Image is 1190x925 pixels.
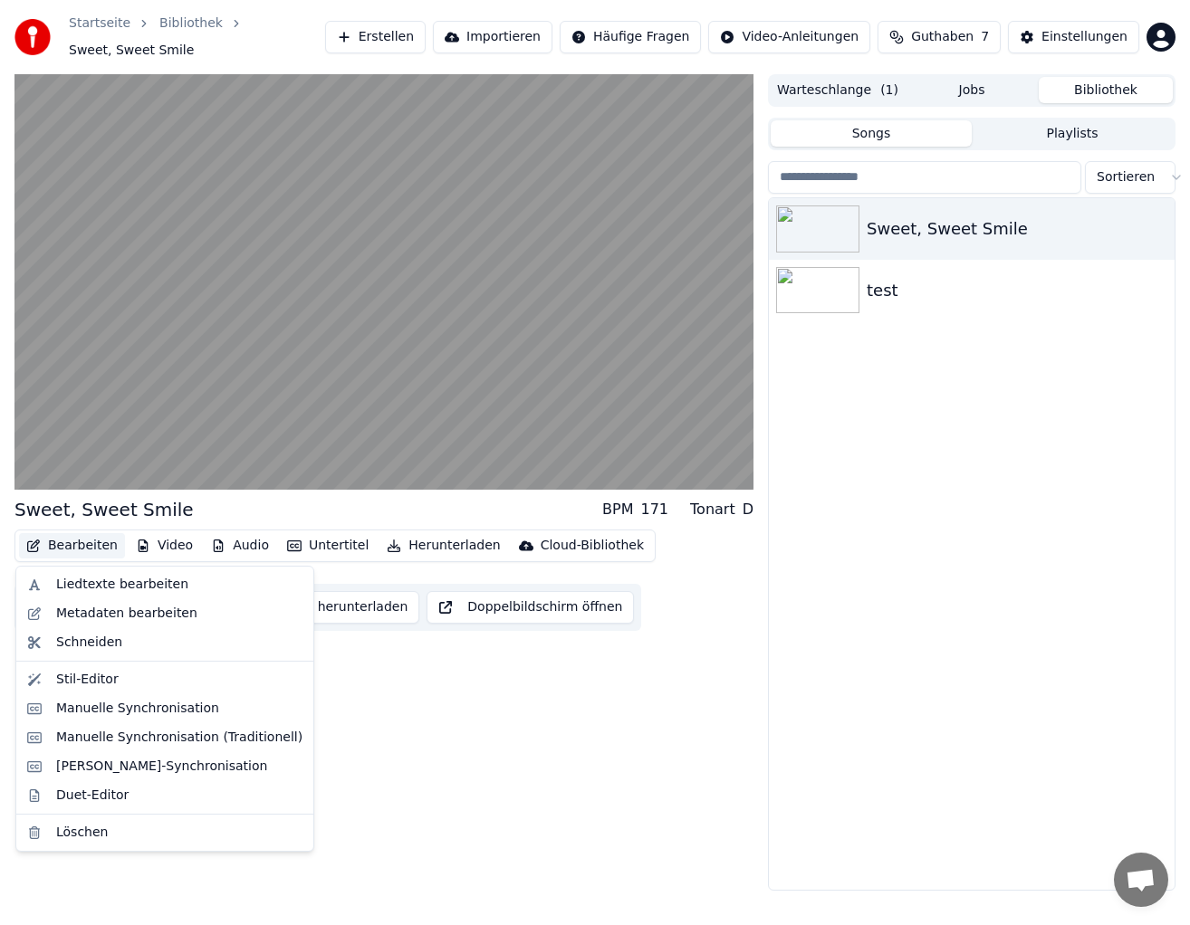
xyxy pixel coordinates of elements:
[1008,21,1139,53] button: Einstellungen
[19,533,125,558] button: Bearbeiten
[69,14,325,60] nav: breadcrumb
[867,278,1167,303] div: test
[1039,77,1173,103] button: Bibliothek
[743,499,753,520] div: D
[560,21,702,53] button: Häufige Fragen
[602,499,633,520] div: BPM
[771,77,905,103] button: Warteschlange
[1114,853,1168,907] a: Chat öffnen
[56,605,197,623] div: Metadaten bearbeiten
[56,824,108,842] div: Löschen
[905,77,1039,103] button: Jobs
[280,533,376,558] button: Untertitel
[379,533,507,558] button: Herunterladen
[56,700,219,718] div: Manuelle Synchronisation
[433,21,552,53] button: Importieren
[708,21,870,53] button: Video-Anleitungen
[771,120,972,147] button: Songs
[981,28,989,46] span: 7
[867,216,1167,242] div: Sweet, Sweet Smile
[880,81,898,100] span: ( 1 )
[640,499,668,520] div: 171
[541,537,644,555] div: Cloud-Bibliothek
[690,499,735,520] div: Tonart
[14,497,194,522] div: Sweet, Sweet Smile
[159,14,223,33] a: Bibliothek
[56,729,302,747] div: Manuelle Synchronisation (Traditionell)
[14,19,51,55] img: youka
[245,591,419,624] button: Video herunterladen
[69,14,130,33] a: Startseite
[129,533,200,558] button: Video
[56,576,188,594] div: Liedtexte bearbeiten
[56,758,267,776] div: [PERSON_NAME]-Synchronisation
[56,787,129,805] div: Duet-Editor
[427,591,634,624] button: Doppelbildschirm öffnen
[56,671,119,689] div: Stil-Editor
[325,21,426,53] button: Erstellen
[878,21,1001,53] button: Guthaben7
[1041,28,1128,46] div: Einstellungen
[911,28,974,46] span: Guthaben
[69,42,194,60] span: Sweet, Sweet Smile
[1097,168,1155,186] span: Sortieren
[56,634,122,652] div: Schneiden
[972,120,1173,147] button: Playlists
[204,533,276,558] button: Audio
